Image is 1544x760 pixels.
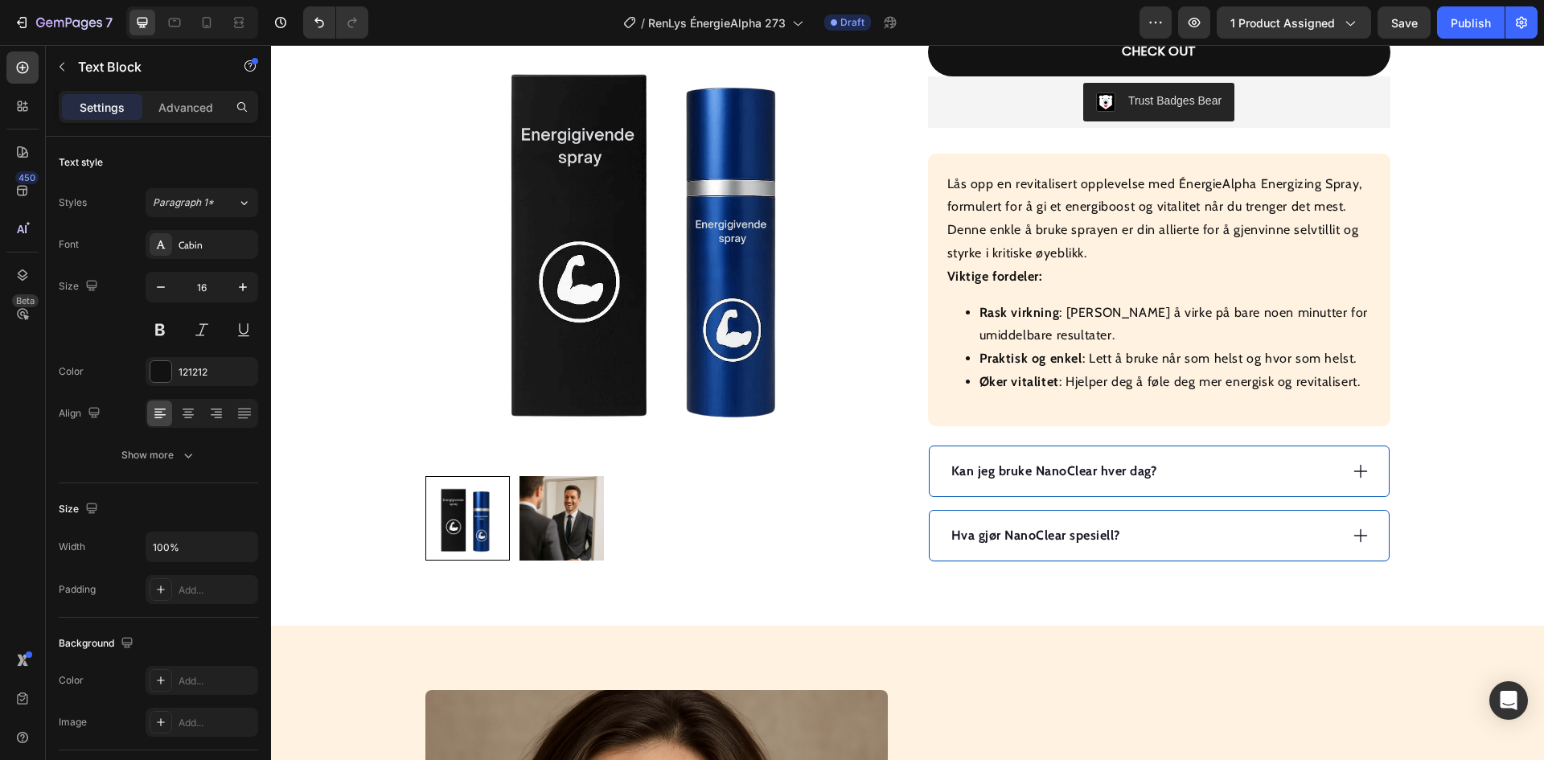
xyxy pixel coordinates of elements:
[179,365,254,380] div: 121212
[59,155,103,170] div: Text style
[708,257,1100,303] li: : [PERSON_NAME] å virke på bare noen minutter for umiddelbare resultater.
[1391,16,1418,30] span: Save
[15,171,39,184] div: 450
[158,99,213,116] p: Advanced
[179,238,254,253] div: Cabin
[676,224,772,239] strong: Viktige fordeler:
[708,302,1100,326] li: : Lett å bruke når som helst og hvor som helst.
[59,715,87,729] div: Image
[6,6,120,39] button: 7
[80,99,125,116] p: Settings
[59,499,101,520] div: Size
[59,633,137,655] div: Background
[680,483,849,498] strong: Hva gjør NanoClear spesiell?
[1437,6,1505,39] button: Publish
[59,540,85,554] div: Width
[105,13,113,32] p: 7
[1451,14,1491,31] div: Publish
[271,45,1544,760] iframe: Design area
[1217,6,1371,39] button: 1 product assigned
[121,447,196,463] div: Show more
[146,188,258,217] button: Paragraph 1*
[1230,14,1335,31] span: 1 product assigned
[59,673,84,688] div: Color
[12,294,39,307] div: Beta
[179,583,254,598] div: Add...
[708,306,811,321] strong: Praktisk og enkel
[708,260,789,275] strong: Rask virkning
[59,364,84,379] div: Color
[153,195,214,210] span: Paragraph 1*
[146,532,257,561] input: Auto
[59,276,101,298] div: Size
[1378,6,1431,39] button: Save
[676,131,1091,216] p: Lås opp en revitalisert opplevelse med ÉnergieAlpha Energizing Spray, formulert for å gi et energ...
[59,582,96,597] div: Padding
[641,14,645,31] span: /
[812,38,963,76] button: Trust Badges Bear
[825,47,844,67] img: CLDR_q6erfwCEAE=.png
[59,441,258,470] button: Show more
[59,403,104,425] div: Align
[857,47,951,64] div: Trust Badges Bear
[680,418,886,433] strong: Kan jeg bruke NanoClear hver dag?
[78,57,215,76] p: Text Block
[1489,681,1528,720] div: Open Intercom Messenger
[179,716,254,730] div: Add...
[303,6,368,39] div: Undo/Redo
[708,326,1100,349] li: : Hjelper deg å føle deg mer energisk og revitalisert.
[840,15,864,30] span: Draft
[179,674,254,688] div: Add...
[59,237,79,252] div: Font
[59,195,87,210] div: Styles
[648,14,786,31] span: RenLys ÉnergieAlpha 273
[708,329,788,344] strong: Øker vitalitet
